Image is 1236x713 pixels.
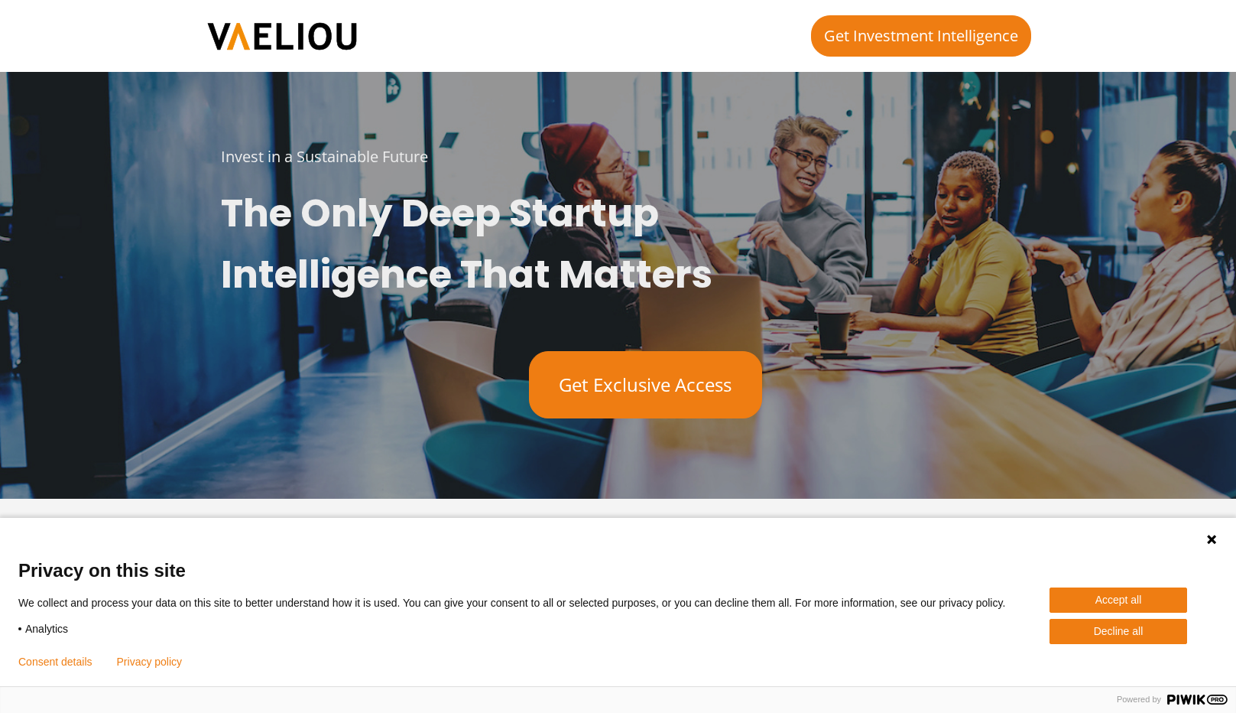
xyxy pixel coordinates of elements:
[18,559,1218,581] span: Privacy on this site
[221,183,768,305] h1: The Only Deep Startup Intelligence That Matters
[529,351,762,418] a: Get Exclusive Access
[811,15,1031,57] a: Get Investment Intelligence
[117,656,183,668] a: Privacy policy
[18,596,1028,610] p: We collect and process your data on this site to better understand how it is used. You can give y...
[1111,695,1167,705] span: Powered by
[206,21,358,52] img: VAELIOU - boost your performance
[1049,588,1187,613] button: Accept all
[221,145,428,169] div: Invest in a Sustainable Future
[18,656,92,668] button: Consent details
[25,622,68,636] span: Analytics
[1049,619,1187,644] button: Decline all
